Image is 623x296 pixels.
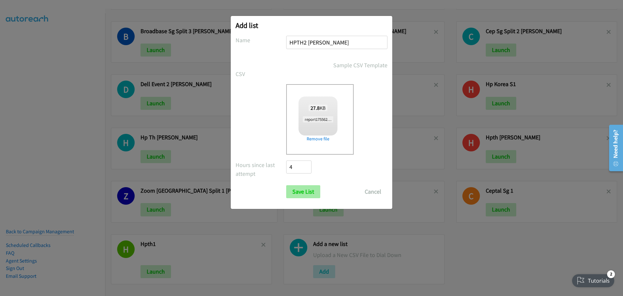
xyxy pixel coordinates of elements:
button: Cancel [359,185,387,198]
span: KB [309,105,328,111]
span: report1755623304647.csv [303,116,349,122]
a: Sample CSV Template [333,61,387,70]
strong: 27.8 [311,105,320,111]
a: Remove file [299,135,337,142]
label: CSV [236,70,286,78]
input: Save List [286,185,320,198]
label: Name [236,36,286,45]
iframe: Resource Center [604,122,623,174]
iframe: Checklist [568,268,618,291]
h2: Add list [236,21,387,30]
label: Hours since last attempt [236,161,286,178]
